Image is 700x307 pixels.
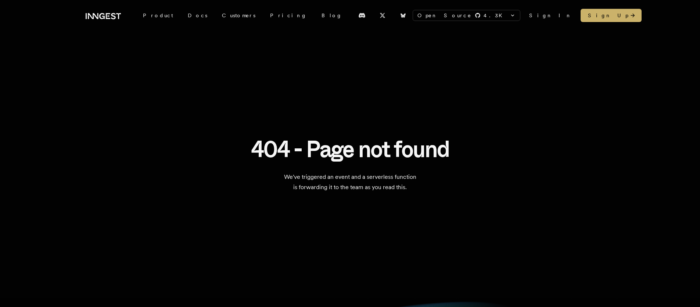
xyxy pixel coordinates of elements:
a: Blog [314,9,349,22]
p: We've triggered an event and a serverless function is forwarding it to the team as you read this. [244,172,456,192]
a: X [374,10,391,21]
div: Product [136,9,180,22]
a: Sign Up [581,9,642,22]
span: 4.3 K [484,12,507,19]
a: Bluesky [395,10,411,21]
span: Open Source [417,12,472,19]
a: Sign In [529,12,572,19]
a: Pricing [263,9,314,22]
a: Discord [354,10,370,21]
a: Customers [215,9,263,22]
h1: 404 - Page not found [251,137,449,162]
a: Docs [180,9,215,22]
